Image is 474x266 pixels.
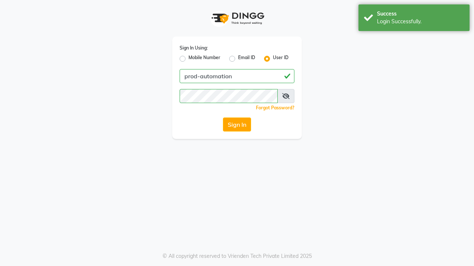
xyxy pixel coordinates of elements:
[377,18,464,25] div: Login Successfully.
[188,54,220,63] label: Mobile Number
[180,45,208,51] label: Sign In Using:
[207,7,267,29] img: logo1.svg
[273,54,288,63] label: User ID
[238,54,255,63] label: Email ID
[377,10,464,18] div: Success
[180,69,294,83] input: Username
[223,117,251,132] button: Sign In
[180,89,278,103] input: Username
[256,105,294,110] a: Forgot Password?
